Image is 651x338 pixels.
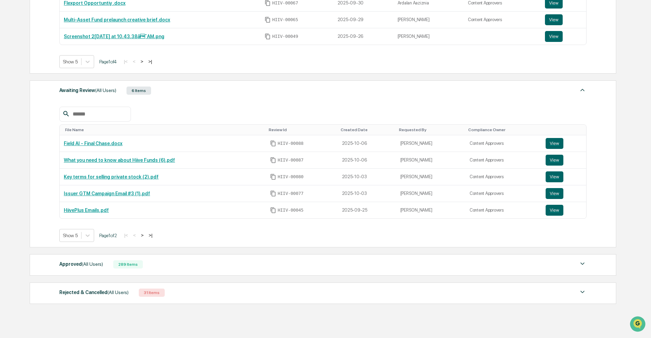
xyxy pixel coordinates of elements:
div: 6 Items [127,87,151,95]
span: Attestations [56,86,85,93]
span: Copy Id [270,174,276,180]
span: Data Lookup [14,99,43,106]
a: 🗄️Attestations [47,83,87,95]
td: [PERSON_NAME] [396,169,465,185]
a: View [546,138,582,149]
img: caret [578,288,587,296]
a: Multi-Asset Fund prelaunch creative brief.docx [64,17,170,22]
a: HiivePlus Emails.pdf [64,208,109,213]
span: Copy Id [270,207,276,213]
td: 2025-09-29 [334,12,394,28]
button: View [546,205,563,216]
button: > [139,232,146,238]
div: Rejected & Cancelled [59,288,129,297]
div: Toggle SortBy [341,127,394,132]
a: 🔎Data Lookup [4,96,46,108]
button: >| [147,232,154,238]
span: Preclearance [14,86,44,93]
span: Page 1 of 4 [99,59,117,64]
div: Toggle SortBy [468,127,539,132]
button: View [546,155,563,166]
div: 🖐️ [7,87,12,92]
span: (All Users) [82,261,103,267]
button: View [546,171,563,182]
span: HIIV-00049 [272,34,298,39]
button: >| [146,59,154,64]
div: We're available if you need us! [23,59,86,64]
span: HIIV-00065 [272,17,298,22]
span: (All Users) [107,290,129,295]
td: [PERSON_NAME] [394,28,464,45]
a: Issuer GTM Campaign Email #3 (1).pdf [64,191,150,196]
span: HIIV-00080 [278,174,304,180]
button: |< [122,232,130,238]
iframe: Open customer support [629,316,648,334]
span: (All Users) [95,88,116,93]
td: Content Approvers [465,169,542,185]
span: Copy Id [265,17,271,23]
div: Toggle SortBy [399,127,463,132]
div: 289 Items [113,260,143,268]
td: [PERSON_NAME] [396,152,465,169]
button: < [131,59,137,64]
div: 🔎 [7,99,12,105]
div: Approved [59,260,103,268]
span: HIIV-00077 [278,191,304,196]
span: HIIV-00088 [278,141,304,146]
div: 🗄️ [49,87,55,92]
a: What you need to know about Hiive Funds (6).pdf [64,157,175,163]
td: 2025-10-06 [338,135,396,152]
div: Toggle SortBy [269,127,335,132]
span: Page 1 of 2 [99,233,117,238]
span: Copy Id [265,33,271,40]
a: Field AI - Final Chase.docx [64,141,122,146]
a: 🖐️Preclearance [4,83,47,95]
a: View [546,188,582,199]
div: Toggle SortBy [65,127,263,132]
td: Content Approvers [465,202,542,218]
a: Flexport Opportuntiy .docx [64,0,125,6]
button: View [546,188,563,199]
span: Pylon [68,116,83,121]
p: How can we help? [7,14,124,25]
span: Copy Id [270,190,276,197]
td: [PERSON_NAME] [396,202,465,218]
td: Content Approvers [464,12,541,28]
span: Copy Id [270,140,276,147]
button: View [546,138,563,149]
div: Start new chat [23,52,112,59]
td: 2025-09-25 [338,202,396,218]
a: Screenshot 2[DATE] at 10.43.38â¯AM.png [64,34,164,39]
td: 2025-10-03 [338,185,396,202]
a: View [545,31,582,42]
a: View [546,205,582,216]
td: Content Approvers [465,135,542,152]
td: [PERSON_NAME] [396,185,465,202]
td: 2025-10-03 [338,169,396,185]
img: caret [578,86,587,94]
a: View [546,155,582,166]
button: |< [122,59,130,64]
td: [PERSON_NAME] [394,12,464,28]
div: Awaiting Review [59,86,116,95]
button: View [545,31,563,42]
a: View [545,14,582,25]
a: Powered byPylon [48,115,83,121]
span: HIIV-00045 [278,208,304,213]
img: 1746055101610-c473b297-6a78-478c-a979-82029cc54cd1 [7,52,19,64]
a: View [546,171,582,182]
button: > [138,59,145,64]
td: Content Approvers [465,185,542,202]
button: Start new chat [116,54,124,62]
a: Key terms for selling private stock (2).pdf [64,174,159,180]
button: View [545,14,563,25]
td: [PERSON_NAME] [396,135,465,152]
td: 2025-09-26 [334,28,394,45]
td: Content Approvers [465,152,542,169]
span: HIIV-00067 [272,0,298,6]
td: 2025-10-06 [338,152,396,169]
img: caret [578,260,587,268]
span: HIIV-00087 [278,157,304,163]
